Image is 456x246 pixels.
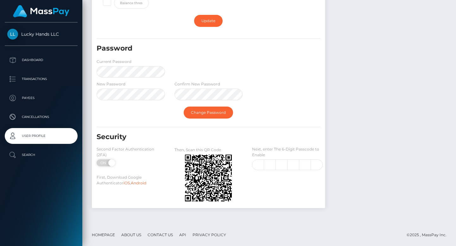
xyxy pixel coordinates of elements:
p: Cancellations [7,112,75,122]
a: API [177,230,189,240]
a: Android [131,181,146,185]
img: Lucky Hands LLC [7,29,18,40]
a: Contact Us [145,230,175,240]
label: New Password [97,81,125,87]
label: Then, Scan this QR Code [174,147,221,153]
a: Search [5,147,78,163]
div: © 2025 , MassPay Inc. [407,231,451,238]
label: Next, enter The 6-Digit Passcode to Enable [252,146,320,158]
p: Dashboard [7,55,75,65]
p: User Profile [7,131,75,141]
a: Cancellations [5,109,78,125]
label: Current Password [97,59,131,65]
a: iOS [123,181,130,185]
a: User Profile [5,128,78,144]
span: ON [96,159,112,166]
a: Update [194,15,223,27]
a: Homepage [89,230,117,240]
p: Transactions [7,74,75,84]
a: Transactions [5,71,78,87]
a: Privacy Policy [190,230,229,240]
p: Payees [7,93,75,103]
span: Lucky Hands LLC [5,31,78,37]
a: About Us [119,230,144,240]
a: Payees [5,90,78,106]
h5: Password [97,44,285,53]
a: Change Password [184,107,233,119]
label: Confirm New Password [174,81,220,87]
a: Dashboard [5,52,78,68]
p: Search [7,150,75,160]
h5: Security [97,132,285,142]
label: Second Factor Authentication (2FA) [97,146,165,158]
img: MassPay Logo [13,5,69,17]
label: First, Download Google Authenticator , [97,175,165,186]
